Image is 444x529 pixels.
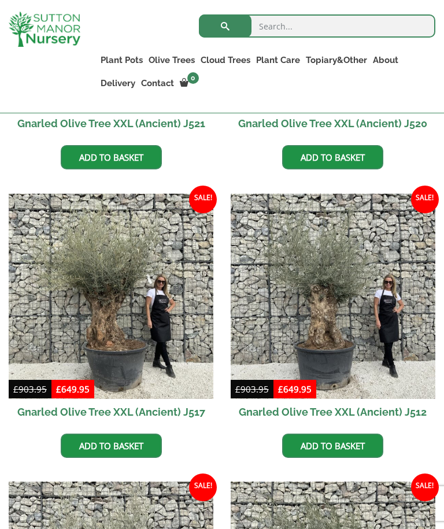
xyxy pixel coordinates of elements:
a: Add to basket: “Gnarled Olive Tree XXL (Ancient) J517” [61,434,162,458]
bdi: 903.95 [13,383,47,395]
a: Plant Care [253,52,303,68]
img: Gnarled Olive Tree XXL (Ancient) J512 [231,194,435,398]
span: £ [278,383,283,395]
bdi: 903.95 [235,383,269,395]
input: Search... [199,14,435,38]
h2: Gnarled Olive Tree XXL (Ancient) J517 [9,399,213,425]
span: £ [56,383,61,395]
span: Sale! [411,186,439,213]
a: 0 [177,75,202,91]
a: Cloud Trees [198,52,253,68]
a: Contact [138,75,177,91]
img: Gnarled Olive Tree XXL (Ancient) J517 [9,194,213,398]
span: £ [235,383,240,395]
a: About [370,52,401,68]
a: Add to basket: “Gnarled Olive Tree XXL (Ancient) J512” [282,434,383,458]
a: Delivery [98,75,138,91]
bdi: 649.95 [56,383,90,395]
h2: Gnarled Olive Tree XXL (Ancient) J512 [231,399,435,425]
a: Olive Trees [146,52,198,68]
img: logo [9,12,80,47]
span: £ [13,383,18,395]
span: Sale! [411,473,439,501]
span: 0 [187,72,199,84]
span: Sale! [189,473,217,501]
a: Sale! Gnarled Olive Tree XXL (Ancient) J517 [9,194,213,424]
a: Topiary&Other [303,52,370,68]
a: Add to basket: “Gnarled Olive Tree XXL (Ancient) J521” [61,145,162,169]
bdi: 649.95 [278,383,312,395]
h2: Gnarled Olive Tree XXL (Ancient) J521 [9,110,213,136]
h2: Gnarled Olive Tree XXL (Ancient) J520 [231,110,435,136]
a: Plant Pots [98,52,146,68]
span: Sale! [189,186,217,213]
a: Sale! Gnarled Olive Tree XXL (Ancient) J512 [231,194,435,424]
a: Add to basket: “Gnarled Olive Tree XXL (Ancient) J520” [282,145,383,169]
